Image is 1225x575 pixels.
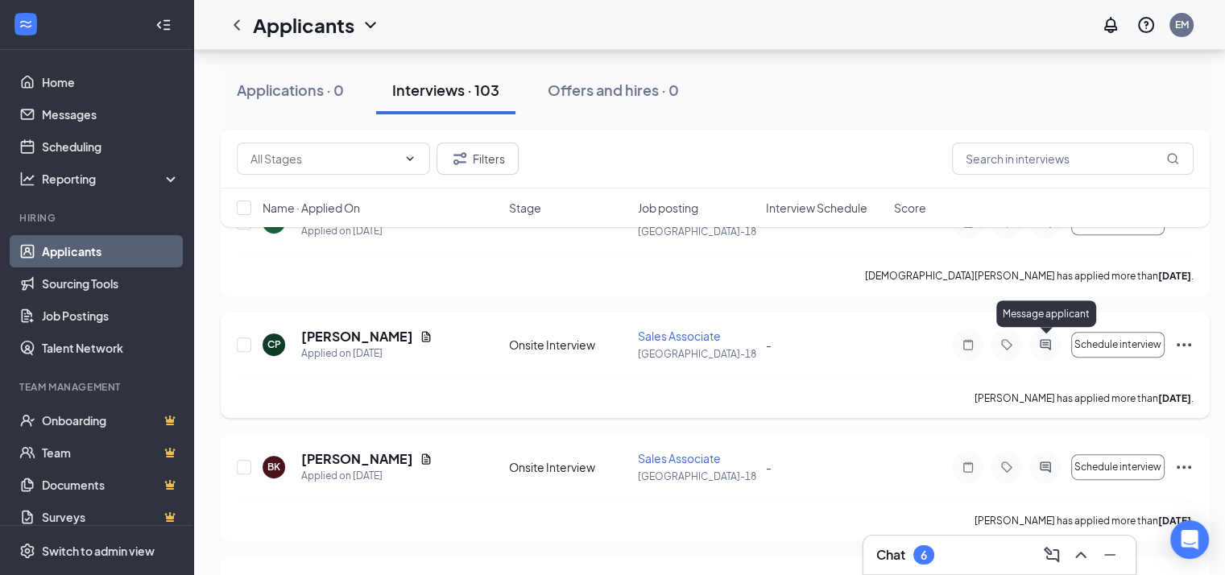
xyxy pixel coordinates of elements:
a: Home [42,66,180,98]
h5: [PERSON_NAME] [301,450,413,468]
div: Switch to admin view [42,543,155,559]
div: Applied on [DATE] [301,345,432,362]
button: ComposeMessage [1039,542,1065,568]
span: Job posting [638,200,698,216]
p: [PERSON_NAME] has applied more than . [975,514,1194,527]
div: BK [267,460,280,474]
svg: Document [420,453,432,465]
svg: Ellipses [1174,457,1194,477]
b: [DATE] [1158,270,1191,282]
div: Reporting [42,171,180,187]
svg: Filter [450,149,470,168]
svg: ChevronDown [361,15,380,35]
button: Schedule interview [1071,454,1165,480]
div: CP [267,337,281,351]
h3: Chat [876,546,905,564]
svg: Notifications [1101,15,1120,35]
b: [DATE] [1158,515,1191,527]
div: Open Intercom Messenger [1170,520,1209,559]
p: [DEMOGRAPHIC_DATA][PERSON_NAME] has applied more than . [865,269,1194,283]
a: Sourcing Tools [42,267,180,300]
button: Filter Filters [437,143,519,175]
svg: Tag [997,461,1016,474]
h1: Applicants [253,11,354,39]
input: Search in interviews [952,143,1194,175]
p: [GEOGRAPHIC_DATA]-18415 [638,470,756,483]
p: [GEOGRAPHIC_DATA]-18415 [638,347,756,361]
div: Team Management [19,380,176,394]
svg: Note [958,338,978,351]
a: Talent Network [42,332,180,364]
span: - [766,337,772,352]
a: DocumentsCrown [42,469,180,501]
svg: QuestionInfo [1136,15,1156,35]
a: Applicants [42,235,180,267]
span: - [766,460,772,474]
svg: ChevronDown [404,152,416,165]
div: Applied on [DATE] [301,468,432,484]
span: Interview Schedule [766,200,867,216]
a: TeamCrown [42,436,180,469]
svg: WorkstreamLogo [18,16,34,32]
svg: Minimize [1100,545,1119,565]
svg: ChevronUp [1071,545,1090,565]
svg: ChevronLeft [227,15,246,35]
svg: ActiveChat [1036,338,1055,351]
a: SurveysCrown [42,501,180,533]
div: Onsite Interview [509,459,627,475]
p: [PERSON_NAME] has applied more than . [975,391,1194,405]
a: OnboardingCrown [42,404,180,436]
svg: ActiveChat [1036,461,1055,474]
b: [DATE] [1158,392,1191,404]
div: Offers and hires · 0 [548,80,679,100]
div: Applications · 0 [237,80,344,100]
button: Minimize [1097,542,1123,568]
svg: Collapse [155,17,172,33]
svg: Tag [997,338,1016,351]
a: Messages [42,98,180,130]
span: Schedule interview [1074,461,1161,473]
div: Message applicant [996,300,1096,327]
svg: Note [958,461,978,474]
span: Sales Associate [638,329,721,343]
h5: [PERSON_NAME] [301,328,413,345]
div: Hiring [19,211,176,225]
span: Score [894,200,926,216]
svg: Analysis [19,171,35,187]
input: All Stages [250,150,397,168]
span: Name · Applied On [263,200,360,216]
button: Schedule interview [1071,332,1165,358]
svg: MagnifyingGlass [1166,152,1179,165]
svg: Ellipses [1174,335,1194,354]
span: Stage [509,200,541,216]
div: EM [1175,18,1189,31]
svg: Settings [19,543,35,559]
div: Onsite Interview [509,337,627,353]
button: ChevronUp [1068,542,1094,568]
div: Interviews · 103 [392,80,499,100]
div: 6 [921,548,927,562]
span: Sales Associate [638,451,721,465]
svg: Document [420,330,432,343]
a: Scheduling [42,130,180,163]
span: Schedule interview [1074,339,1161,350]
a: Job Postings [42,300,180,332]
svg: ComposeMessage [1042,545,1062,565]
